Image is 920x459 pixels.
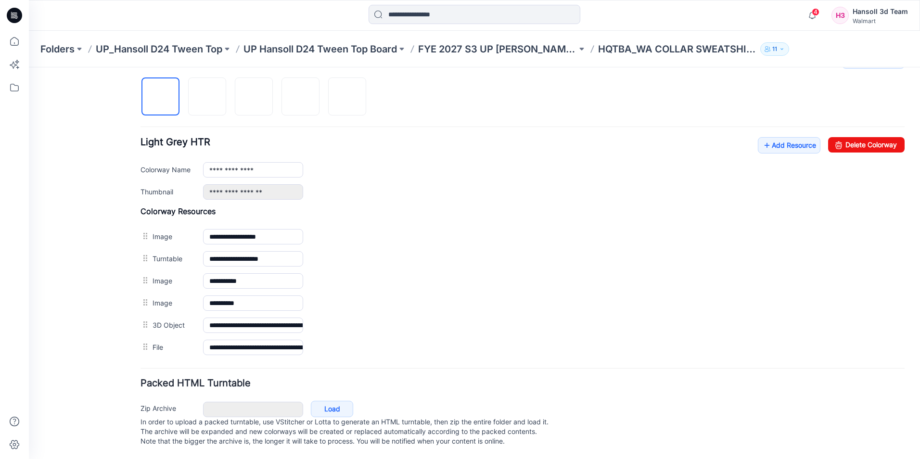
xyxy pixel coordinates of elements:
[853,6,908,17] div: Hansoll 3d Team
[772,44,777,54] p: 11
[243,42,397,56] a: UP Hansoll D24 Tween Top Board
[760,42,789,56] button: 11
[112,97,165,107] label: Colorway Name
[112,69,181,80] span: Light Grey HTR
[29,67,920,459] iframe: edit-style
[124,208,165,218] label: Image
[124,164,165,174] label: Image
[418,42,577,56] a: FYE 2027 S3 UP [PERSON_NAME] TOP
[112,335,165,346] label: Zip Archive
[282,333,324,350] a: Load
[831,7,849,24] div: H3
[112,139,876,149] h4: Colorway Resources
[598,42,757,56] p: HQTBA_WA COLLAR SWEATSHIRT
[112,119,165,129] label: Thumbnail
[112,350,876,379] p: In order to upload a packed turntable, use VStitcher or Lotta to generate an HTML turntable, then...
[124,230,165,241] label: Image
[799,70,876,85] a: Delete Colorway
[40,42,75,56] a: Folders
[96,42,222,56] a: UP_Hansoll D24 Tween Top
[124,252,165,263] label: 3D Object
[112,311,876,320] h4: Packed HTML Turntable
[124,186,165,196] label: Turntable
[729,70,792,86] a: Add Resource
[124,274,165,285] label: File
[812,8,819,16] span: 4
[853,17,908,25] div: Walmart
